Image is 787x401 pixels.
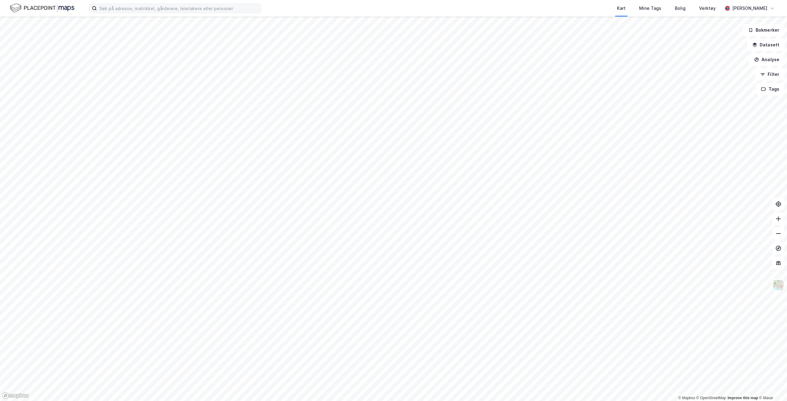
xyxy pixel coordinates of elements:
[756,83,785,95] button: Tags
[97,4,261,13] input: Søk på adresse, matrikkel, gårdeiere, leietakere eller personer
[743,24,785,36] button: Bokmerker
[732,5,767,12] div: [PERSON_NAME]
[699,5,716,12] div: Verktøy
[10,3,74,14] img: logo.f888ab2527a4732fd821a326f86c7f29.svg
[773,279,784,291] img: Z
[639,5,661,12] div: Mine Tags
[756,372,787,401] iframe: Chat Widget
[2,392,29,399] a: Mapbox homepage
[749,53,785,66] button: Analyse
[675,5,686,12] div: Bolig
[728,396,758,400] a: Improve this map
[678,396,695,400] a: Mapbox
[755,68,785,81] button: Filter
[696,396,726,400] a: OpenStreetMap
[747,39,785,51] button: Datasett
[756,372,787,401] div: Kontrollprogram for chat
[617,5,626,12] div: Kart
